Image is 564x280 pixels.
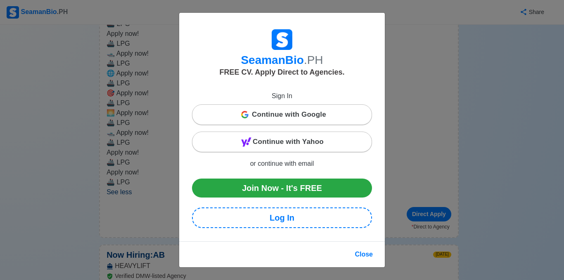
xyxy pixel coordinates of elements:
span: Continue with Yahoo [253,134,324,150]
h3: SeamanBio [192,53,372,67]
button: Continue with Google [192,104,372,125]
p: Sign In [192,91,372,101]
span: FREE CV. Apply Direct to Agencies. [219,68,344,76]
button: Continue with Yahoo [192,132,372,152]
span: .PH [304,54,323,66]
span: Continue with Google [252,106,326,123]
p: or continue with email [192,159,372,169]
button: Close [349,247,378,262]
img: Logo [272,29,292,50]
a: Join Now - It's FREE [192,179,372,198]
a: Log In [192,207,372,228]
